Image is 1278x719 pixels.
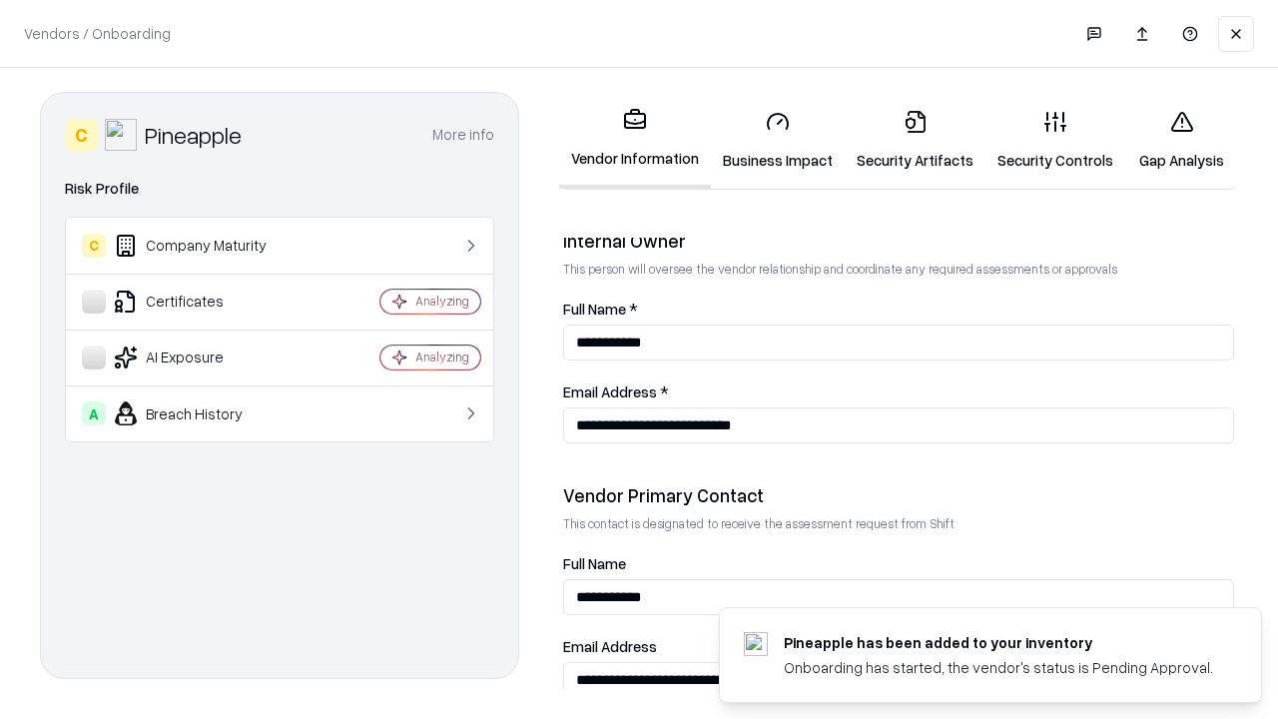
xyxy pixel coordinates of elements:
label: Email Address * [563,384,1234,399]
div: AI Exposure [82,346,320,369]
a: Security Controls [985,94,1125,187]
div: Pineapple has been added to your inventory [784,632,1213,653]
div: Risk Profile [65,177,494,201]
a: Security Artifacts [845,94,985,187]
div: Company Maturity [82,234,320,258]
label: Email Address [563,639,1234,654]
div: Vendor Primary Contact [563,483,1234,507]
button: More info [432,117,494,153]
div: A [82,401,106,425]
div: C [65,119,97,151]
label: Full Name * [563,302,1234,317]
div: Breach History [82,401,320,425]
div: Onboarding has started, the vendor's status is Pending Approval. [784,657,1213,678]
label: Full Name [563,556,1234,571]
div: Analyzing [415,293,469,310]
a: Gap Analysis [1125,94,1238,187]
div: Certificates [82,290,320,314]
div: Pineapple [145,119,242,151]
a: Vendor Information [559,92,711,189]
img: pineappleenergy.com [744,632,768,656]
div: Internal Owner [563,229,1234,253]
img: Pineapple [105,119,137,151]
p: This person will oversee the vendor relationship and coordinate any required assessments or appro... [563,261,1234,278]
p: Vendors / Onboarding [24,23,171,44]
div: Analyzing [415,349,469,365]
div: C [82,234,106,258]
a: Business Impact [711,94,845,187]
p: This contact is designated to receive the assessment request from Shift [563,515,1234,532]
